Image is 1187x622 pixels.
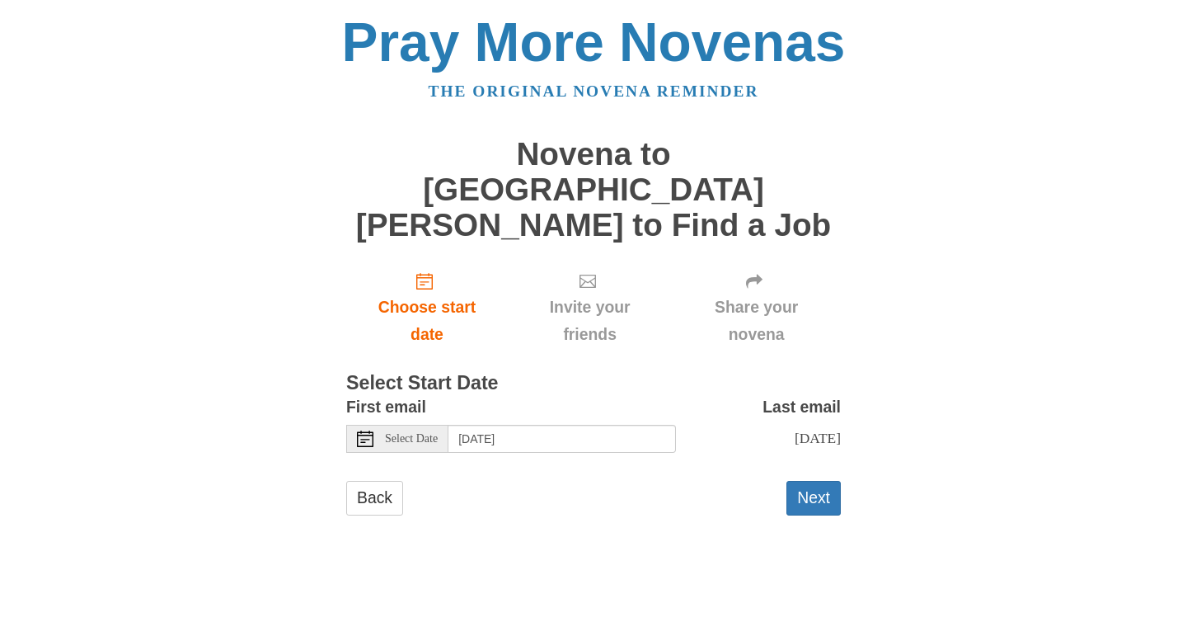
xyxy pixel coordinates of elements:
div: Click "Next" to confirm your start date first. [508,259,672,357]
span: Share your novena [688,294,824,348]
a: Back [346,481,403,515]
span: Choose start date [363,294,491,348]
h3: Select Start Date [346,373,841,394]
a: Pray More Novenas [342,12,846,73]
span: Select Date [385,433,438,445]
span: [DATE] [795,430,841,446]
label: First email [346,393,426,421]
span: Invite your friends [524,294,655,348]
button: Next [786,481,841,515]
a: Choose start date [346,259,508,357]
label: Last email [762,393,841,421]
a: The original novena reminder [429,82,759,100]
div: Click "Next" to confirm your start date first. [672,259,841,357]
h1: Novena to [GEOGRAPHIC_DATA][PERSON_NAME] to Find a Job [346,137,841,243]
